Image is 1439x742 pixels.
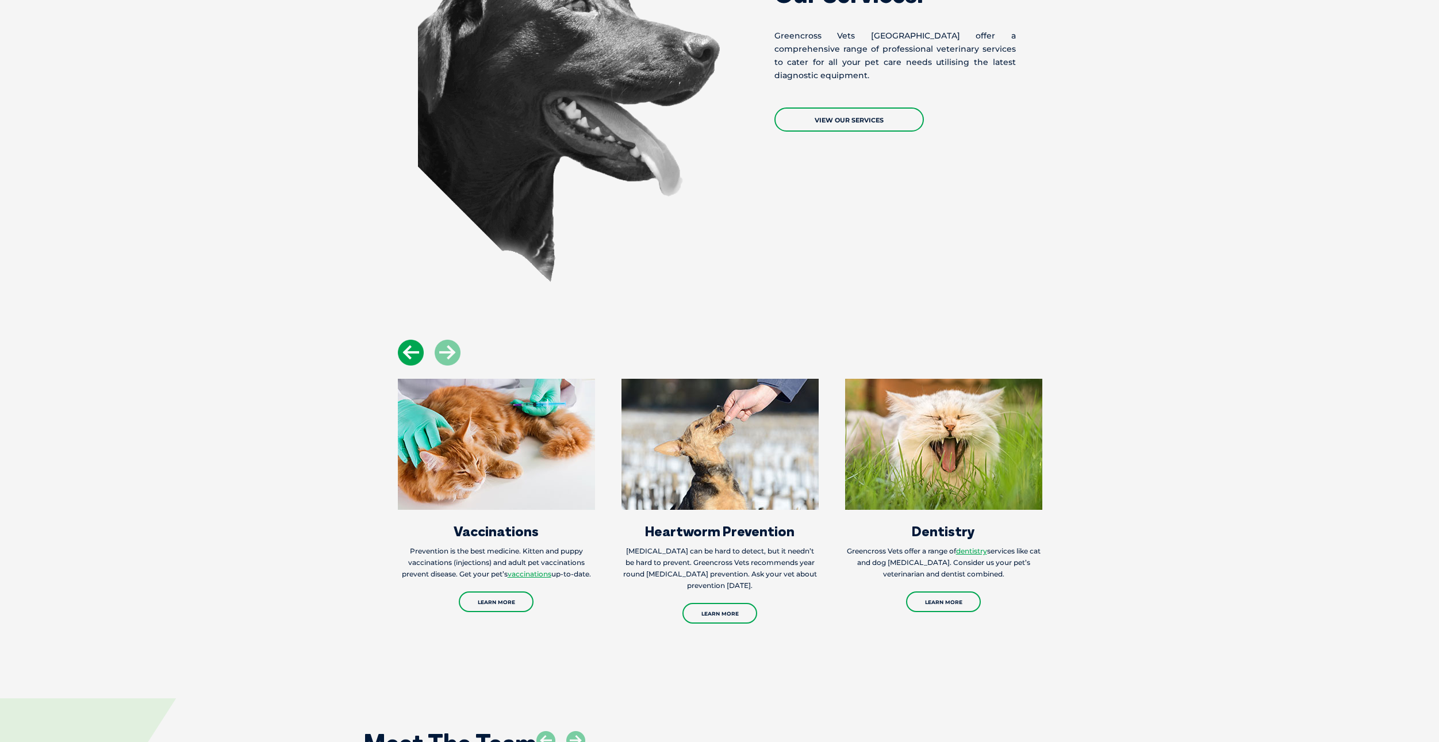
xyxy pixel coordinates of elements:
p: [MEDICAL_DATA] can be hard to detect, but it needn’t be hard to prevent. Greencross Vets recommen... [621,545,819,591]
a: dentistry [956,547,987,555]
a: Learn More [459,591,534,612]
a: Learn More [682,603,757,624]
h3: Heartworm Prevention [621,524,819,538]
a: Learn More [906,591,981,612]
h3: Dentistry [845,524,1042,538]
a: View Our Services [774,107,924,132]
p: Greencross Vets [GEOGRAPHIC_DATA] offer a comprehensive range of professional veterinary services... [774,29,1016,83]
a: vaccinations [508,570,551,578]
h3: Vaccinations [398,524,595,538]
p: Greencross Vets offer a range of services like cat and dog [MEDICAL_DATA]. Consider us your pet’s... [845,545,1042,580]
p: Prevention is the best medicine. Kitten and puppy vaccinations (injections) and adult pet vaccina... [398,545,595,580]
